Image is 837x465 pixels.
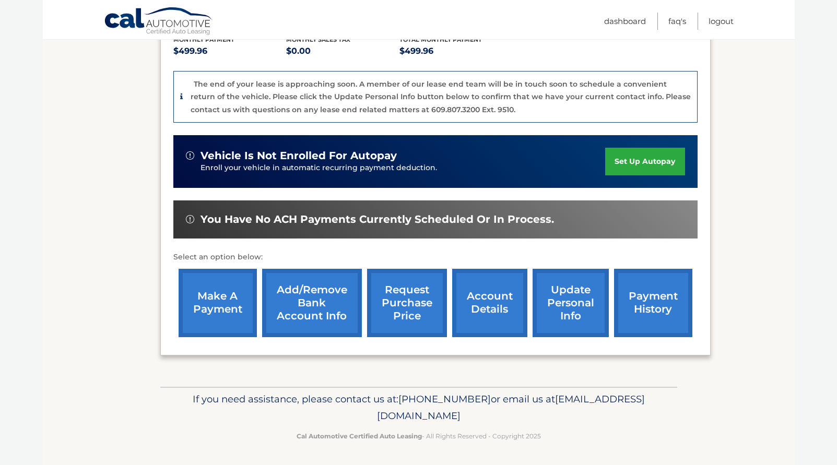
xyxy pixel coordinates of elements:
[668,13,686,30] a: FAQ's
[167,431,670,442] p: - All Rights Reserved - Copyright 2025
[399,44,513,58] p: $499.96
[186,215,194,223] img: alert-white.svg
[262,269,362,337] a: Add/Remove bank account info
[173,36,234,43] span: Monthly Payment
[173,44,287,58] p: $499.96
[604,13,646,30] a: Dashboard
[286,36,350,43] span: Monthly sales Tax
[614,269,692,337] a: payment history
[167,391,670,424] p: If you need assistance, please contact us at: or email us at
[191,79,691,114] p: The end of your lease is approaching soon. A member of our lease end team will be in touch soon t...
[398,393,491,405] span: [PHONE_NUMBER]
[367,269,447,337] a: request purchase price
[297,432,422,440] strong: Cal Automotive Certified Auto Leasing
[201,162,606,174] p: Enroll your vehicle in automatic recurring payment deduction.
[173,251,698,264] p: Select an option below:
[452,269,527,337] a: account details
[286,44,399,58] p: $0.00
[605,148,685,175] a: set up autopay
[201,149,397,162] span: vehicle is not enrolled for autopay
[533,269,609,337] a: update personal info
[709,13,734,30] a: Logout
[201,213,554,226] span: You have no ACH payments currently scheduled or in process.
[179,269,257,337] a: make a payment
[104,7,214,37] a: Cal Automotive
[186,151,194,160] img: alert-white.svg
[399,36,482,43] span: Total Monthly Payment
